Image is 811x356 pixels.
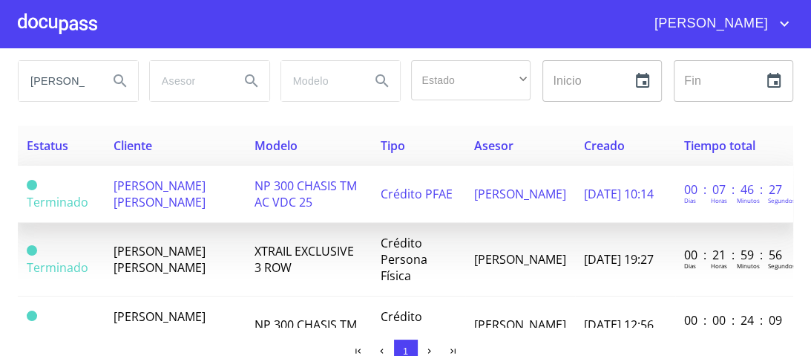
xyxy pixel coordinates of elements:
[114,178,206,210] span: [PERSON_NAME] [PERSON_NAME]
[768,327,795,335] p: Segundos
[255,317,357,333] span: NP 300 CHASIS TM
[27,245,37,256] span: Terminado
[584,137,625,154] span: Creado
[737,327,760,335] p: Minutos
[27,325,88,341] span: Terminado
[381,308,449,341] span: Crédito Premium PF
[684,181,784,198] p: 00 : 07 : 46 : 27
[684,327,696,335] p: Dias
[584,186,654,202] span: [DATE] 10:14
[584,317,654,333] span: [DATE] 12:56
[381,235,427,284] span: Crédito Persona Física
[27,180,37,190] span: Terminado
[474,186,566,202] span: [PERSON_NAME]
[114,137,152,154] span: Cliente
[381,137,405,154] span: Tipo
[411,60,531,100] div: ​
[27,311,37,321] span: Terminado
[643,12,775,36] span: [PERSON_NAME]
[255,137,298,154] span: Modelo
[255,178,357,210] span: NP 300 CHASIS TM AC VDC 25
[114,308,206,341] span: [PERSON_NAME] [PERSON_NAME]
[234,63,269,99] button: Search
[27,194,88,210] span: Terminado
[474,317,566,333] span: [PERSON_NAME]
[684,247,784,263] p: 00 : 21 : 59 : 56
[684,137,755,154] span: Tiempo total
[711,196,727,204] p: Horas
[684,262,696,270] p: Dias
[684,196,696,204] p: Dias
[737,262,760,270] p: Minutos
[768,262,795,270] p: Segundos
[364,63,400,99] button: Search
[255,243,354,276] span: XTRAIL EXCLUSIVE 3 ROW
[684,312,784,329] p: 00 : 00 : 24 : 09
[150,61,228,101] input: search
[114,243,206,276] span: [PERSON_NAME] [PERSON_NAME]
[768,196,795,204] p: Segundos
[711,262,727,270] p: Horas
[27,259,88,276] span: Terminado
[711,327,727,335] p: Horas
[381,186,453,202] span: Crédito PFAE
[474,137,513,154] span: Asesor
[102,63,138,99] button: Search
[474,251,566,268] span: [PERSON_NAME]
[643,12,793,36] button: account of current user
[584,251,654,268] span: [DATE] 19:27
[737,196,760,204] p: Minutos
[27,137,68,154] span: Estatus
[281,61,359,101] input: search
[19,61,96,101] input: search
